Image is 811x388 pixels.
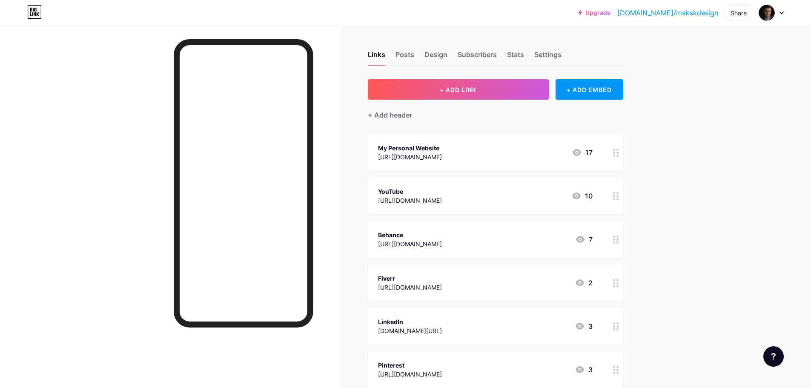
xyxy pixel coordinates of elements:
[378,370,442,379] div: [URL][DOMAIN_NAME]
[378,196,442,205] div: [URL][DOMAIN_NAME]
[378,230,442,239] div: Behance
[617,8,718,18] a: [DOMAIN_NAME]/makskdesign
[378,283,442,292] div: [URL][DOMAIN_NAME]
[731,9,747,17] div: Share
[534,49,562,65] div: Settings
[759,5,775,21] img: makskdesign
[578,9,610,16] a: Upgrade
[378,144,442,152] div: My Personal Website
[378,274,442,283] div: Fiverr
[507,49,524,65] div: Stats
[440,86,476,93] span: + ADD LINK
[378,317,442,326] div: LinkedIn
[575,321,593,331] div: 3
[575,234,593,244] div: 7
[368,49,385,65] div: Links
[378,187,442,196] div: YouTube
[458,49,497,65] div: Subscribers
[378,326,442,335] div: [DOMAIN_NAME][URL]
[572,147,593,158] div: 17
[575,365,593,375] div: 3
[395,49,414,65] div: Posts
[368,79,549,100] button: + ADD LINK
[571,191,593,201] div: 10
[556,79,623,100] div: + ADD EMBED
[378,239,442,248] div: [URL][DOMAIN_NAME]
[378,361,442,370] div: Pinterest
[424,49,447,65] div: Design
[575,278,593,288] div: 2
[368,110,412,120] div: + Add header
[378,152,442,161] div: [URL][DOMAIN_NAME]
